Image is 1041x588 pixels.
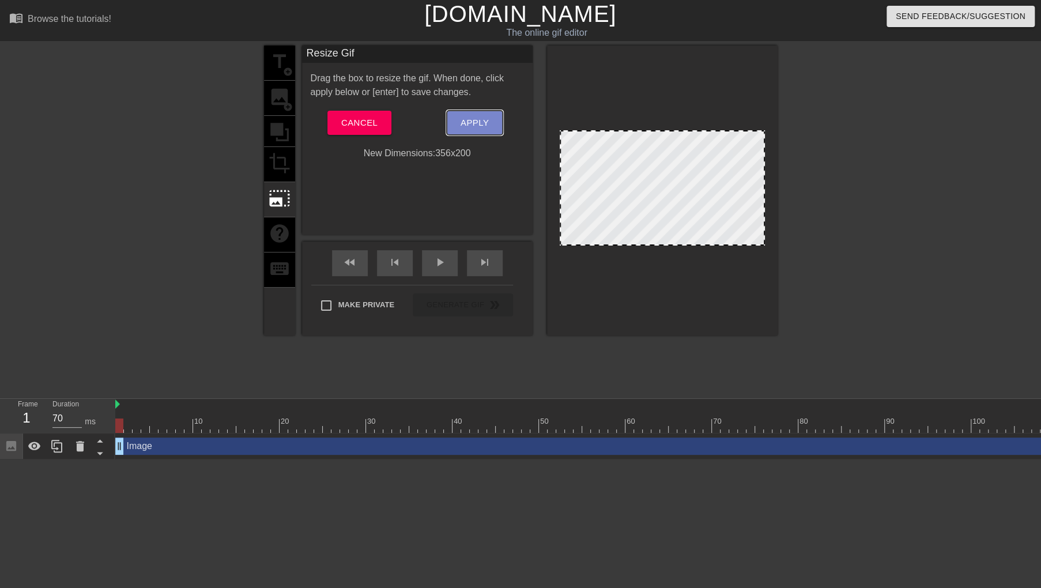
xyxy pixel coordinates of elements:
span: fast_rewind [343,255,357,269]
div: Resize Gif [302,46,533,63]
div: Drag the box to resize the gif. When done, click apply below or [enter] to save changes. [302,71,533,99]
div: 1 [18,408,35,428]
span: Cancel [341,115,378,130]
div: 70 [713,416,723,427]
span: skip_previous [388,255,402,269]
button: Send Feedback/Suggestion [887,6,1035,27]
a: Browse the tutorials! [9,11,111,29]
div: 90 [886,416,896,427]
span: Send Feedback/Suggestion [896,9,1025,24]
label: Duration [52,401,79,408]
a: [DOMAIN_NAME] [424,1,616,27]
div: New Dimensions: 356 x 200 [302,146,533,160]
div: 40 [454,416,464,427]
span: skip_next [478,255,492,269]
span: Apply [461,115,489,130]
span: photo_size_select_large [269,187,291,209]
div: 10 [194,416,205,427]
div: 50 [540,416,550,427]
button: Apply [447,111,503,135]
div: The online gif editor [353,26,741,40]
div: ms [85,416,96,428]
span: drag_handle [114,440,125,452]
div: 100 [972,416,987,427]
span: Make Private [338,299,395,311]
span: play_arrow [433,255,447,269]
div: 80 [799,416,810,427]
div: Frame [9,399,44,432]
div: 30 [367,416,378,427]
button: Cancel [327,111,391,135]
div: 60 [627,416,637,427]
div: 20 [281,416,291,427]
span: menu_book [9,11,23,25]
div: Browse the tutorials! [28,14,111,24]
